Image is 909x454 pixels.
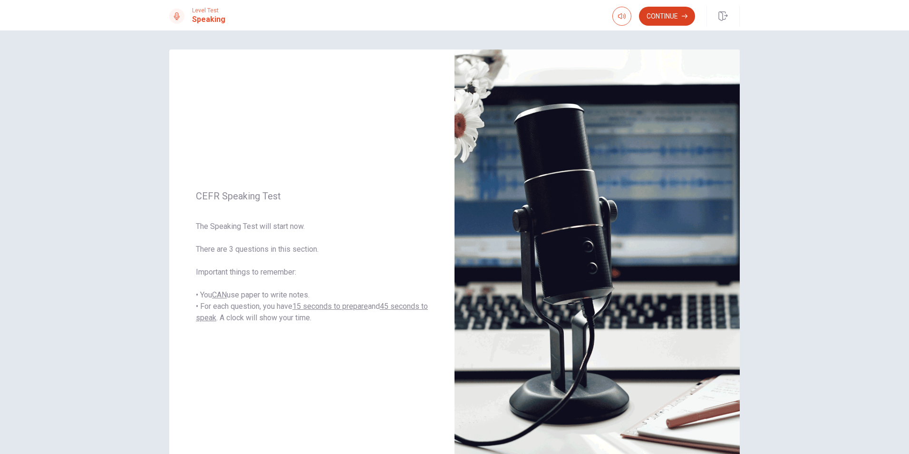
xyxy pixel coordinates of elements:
[292,302,368,311] u: 15 seconds to prepare
[192,7,225,14] span: Level Test
[639,7,695,26] button: Continue
[196,221,428,324] span: The Speaking Test will start now. There are 3 questions in this section. Important things to reme...
[196,190,428,202] span: CEFR Speaking Test
[192,14,225,25] h1: Speaking
[212,290,227,299] u: CAN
